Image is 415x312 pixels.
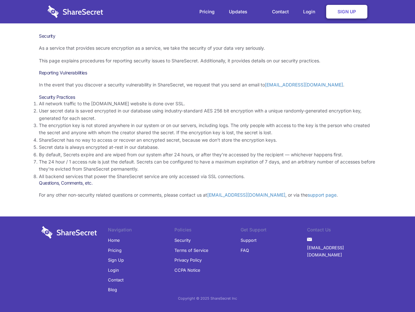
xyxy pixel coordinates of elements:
[326,5,367,19] a: Sign Up
[241,235,256,245] a: Support
[174,245,208,255] a: Terms of Service
[108,275,124,285] a: Contact
[39,100,376,107] li: All network traffic to the [DOMAIN_NAME] website is done over SSL.
[39,191,376,199] p: For any other non-security related questions or comments, please contact us at , or via the .
[39,173,376,180] li: All backend services that power the ShareSecret service are only accessed via SSL connections.
[39,144,376,151] li: Secret data is always encrypted at-rest in our database.
[174,265,200,275] a: CCPA Notice
[297,2,325,22] a: Login
[108,245,122,255] a: Pricing
[39,70,376,76] h3: Reporting Vulnerabilities
[39,33,376,39] h1: Security
[39,94,376,100] h3: Security Practices
[241,245,249,255] a: FAQ
[174,235,191,245] a: Security
[193,2,221,22] a: Pricing
[39,81,376,88] p: In the event that you discover a security vulnerability in ShareSecret, we request that you send ...
[207,192,285,198] a: [EMAIL_ADDRESS][DOMAIN_NAME]
[39,122,376,136] li: The encryption key is not stored anywhere in our system or on our servers, including logs. The on...
[241,226,307,235] li: Get Support
[39,45,376,52] p: As a service that provides secure encryption as a service, we take the security of your data very...
[41,226,97,239] img: logo-wordmark-white-trans-d4663122ce5f474addd5e946df7df03e33cb6a1c49d2221995e7729f52c070b2.svg
[266,2,295,22] a: Contact
[108,255,124,265] a: Sign Up
[48,6,103,18] img: logo-wordmark-white-trans-d4663122ce5f474addd5e946df7df03e33cb6a1c49d2221995e7729f52c070b2.svg
[39,136,376,144] li: ShareSecret has no way to access or recover an encrypted secret, because we don’t store the encry...
[39,107,376,122] li: User secret data is saved encrypted in our database using industry-standard AES 256 bit encryptio...
[307,243,373,260] a: [EMAIL_ADDRESS][DOMAIN_NAME]
[174,226,241,235] li: Policies
[108,226,174,235] li: Navigation
[308,192,337,198] a: support page
[39,180,376,186] h3: Questions, Comments, etc.
[39,158,376,173] li: The 24 hour / 1 access rule is just the default. Secrets can be configured to have a maximum expi...
[174,255,202,265] a: Privacy Policy
[307,226,373,235] li: Contact Us
[108,265,119,275] a: Login
[39,57,376,64] p: This page explains procedures for reporting security issues to ShareSecret. Additionally, it prov...
[265,82,343,87] a: [EMAIL_ADDRESS][DOMAIN_NAME]
[39,151,376,158] li: By default, Secrets expire and are wiped from our system after 24 hours, or after they’re accesse...
[108,235,120,245] a: Home
[108,285,117,294] a: Blog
